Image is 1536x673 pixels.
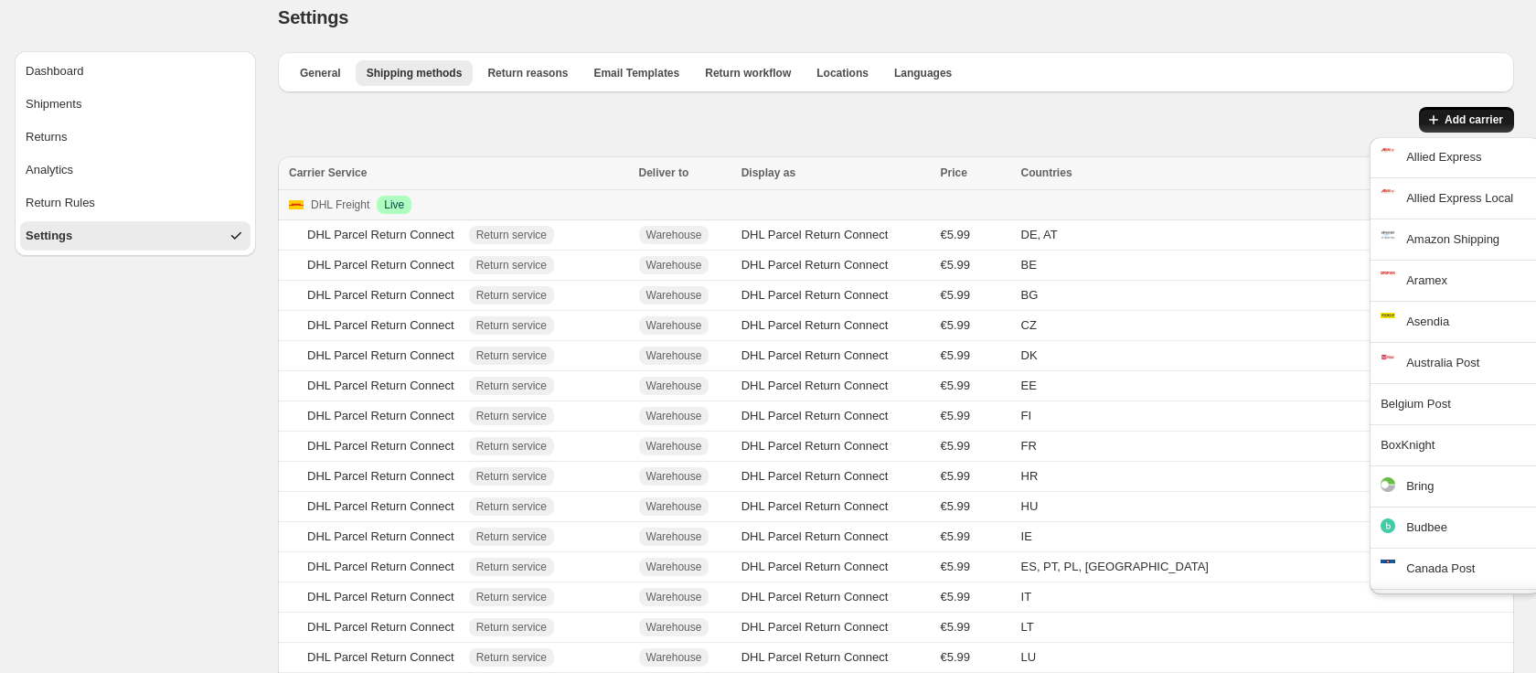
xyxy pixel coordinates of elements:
div: DHL Parcel Return Connect [741,648,930,667]
td: HU [1016,492,1514,522]
div: Asendia [1406,313,1530,331]
img: Logo [1381,560,1395,563]
span: General [300,66,341,80]
div: DHL Parcel Return Connect [741,347,930,365]
span: Return service [476,228,547,242]
span: Warehouse [646,620,702,635]
span: Warehouse [646,590,702,604]
span: Return service [476,499,547,514]
td: DE, AT [1016,220,1514,251]
img: Logo [1381,189,1395,194]
span: Warehouse [646,439,702,454]
div: Allied Express Local [1406,189,1530,208]
div: Australia Post [1406,354,1530,372]
span: Warehouse [646,348,702,363]
div: Belgium Post [1381,395,1530,413]
span: Return service [476,348,547,363]
span: Return workflow [705,66,791,80]
div: DHL Parcel Return Connect [307,377,454,395]
span: €5.99 [940,286,970,304]
button: Add carrier [1419,107,1514,133]
span: Display as [741,166,795,179]
span: Email Templates [593,66,679,80]
div: BoxKnight [1381,436,1530,454]
span: Warehouse [646,228,702,242]
td: ES, PT, PL, [GEOGRAPHIC_DATA] [1016,552,1514,582]
span: €5.99 [940,467,970,486]
div: DHL Parcel Return Connect [307,588,454,606]
span: €5.99 [940,256,970,274]
td: FR [1016,432,1514,462]
div: Settings [26,227,72,245]
span: Return service [476,409,547,423]
div: Amazon Shipping [1406,230,1530,249]
div: Shipments [26,95,81,113]
span: Return service [476,288,547,303]
div: DHL Parcel Return Connect [307,648,454,667]
span: Return service [476,439,547,454]
div: DHL Parcel Return Connect [741,256,930,274]
span: Add carrier [1445,112,1503,127]
span: Countries [1021,166,1072,179]
span: Return reasons [487,66,568,80]
img: Logo [1381,518,1395,533]
div: Bring [1406,477,1530,496]
div: Allied Express [1406,148,1530,166]
div: Return Rules [26,194,95,212]
span: Warehouse [646,288,702,303]
span: Warehouse [646,318,702,333]
div: DHL Parcel Return Connect [307,347,454,365]
span: Shipping methods [367,66,463,80]
span: Warehouse [646,409,702,423]
div: Canada Post [1406,560,1530,578]
td: LU [1016,643,1514,673]
span: Locations [816,66,869,80]
span: €5.99 [940,648,970,667]
td: EE [1016,371,1514,401]
span: Warehouse [646,650,702,665]
span: Return service [476,379,547,393]
span: Warehouse [646,499,702,514]
p: DHL Freight [311,196,369,214]
div: Budbee [1406,518,1530,537]
button: Analytics [20,155,251,185]
div: DHL Parcel Return Connect [307,497,454,516]
img: Logo [1381,272,1395,274]
div: Aramex [1406,272,1530,290]
div: DHL Parcel Return Connect [307,256,454,274]
span: €5.99 [940,347,970,365]
td: IT [1016,582,1514,613]
div: Analytics [26,161,73,179]
div: DHL Parcel Return Connect [307,437,454,455]
td: BE [1016,251,1514,281]
span: €5.99 [940,618,970,636]
div: DHL Parcel Return Connect [307,407,454,425]
div: DHL Parcel Return Connect [741,286,930,304]
span: Price [940,166,966,179]
span: Warehouse [646,379,702,393]
span: €5.99 [940,558,970,576]
button: Returns [20,123,251,152]
span: €5.99 [940,588,970,606]
span: Return service [476,560,547,574]
div: Returns [26,128,68,146]
div: DHL Parcel Return Connect [741,407,930,425]
span: Return service [476,258,547,272]
img: Logo [1381,230,1395,240]
td: BG [1016,281,1514,311]
img: Logo [1381,354,1395,360]
button: Dashboard [20,57,251,86]
span: Warehouse [646,529,702,544]
span: Carrier Service [289,166,367,179]
img: Logo [1381,148,1395,153]
span: Return service [476,620,547,635]
td: FI [1016,401,1514,432]
button: Shipments [20,90,251,119]
span: Warehouse [646,560,702,574]
span: Return service [476,529,547,544]
div: DHL Parcel Return Connect [741,226,930,244]
span: Warehouse [646,469,702,484]
div: DHL Parcel Return Connect [307,226,454,244]
div: Dashboard [26,62,84,80]
div: DHL Parcel Return Connect [741,316,930,335]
